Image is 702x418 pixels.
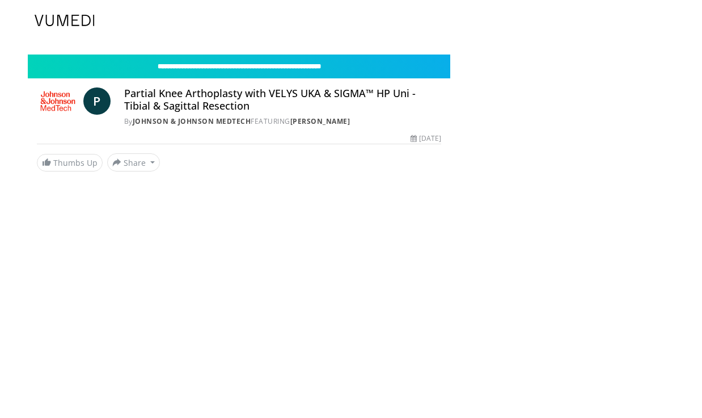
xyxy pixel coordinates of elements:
div: By FEATURING [124,116,441,127]
a: P [83,87,111,115]
div: [DATE] [411,133,441,144]
a: Thumbs Up [37,154,103,172]
button: Share [107,153,160,172]
img: Johnson & Johnson MedTech [37,87,79,115]
a: [PERSON_NAME] [290,116,350,126]
h4: Partial Knee Arthoplasty with VELYS UKA & SIGMA™ HP Uni - Tibial & Sagittal Resection [124,87,441,112]
a: Johnson & Johnson MedTech [133,116,251,126]
img: VuMedi Logo [35,15,95,26]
